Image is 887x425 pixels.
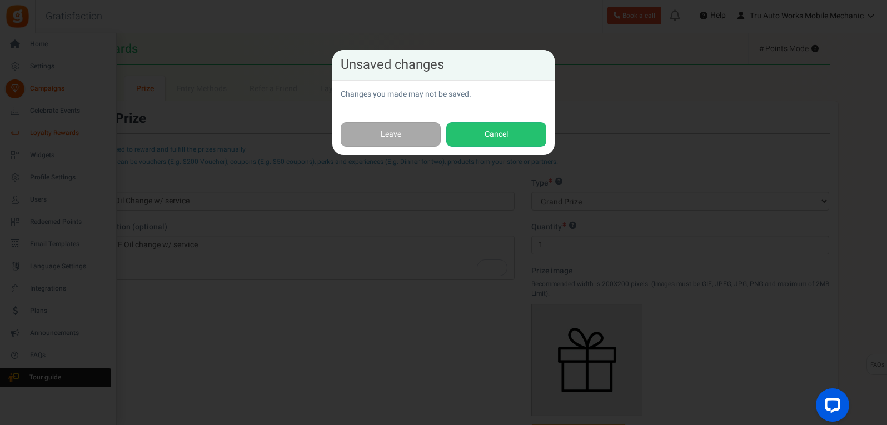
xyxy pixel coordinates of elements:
a: Leave [341,122,441,147]
button: Cancel [446,122,546,147]
h4: Unsaved changes [341,58,546,72]
p: Changes you made may not be saved. [341,89,546,100]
